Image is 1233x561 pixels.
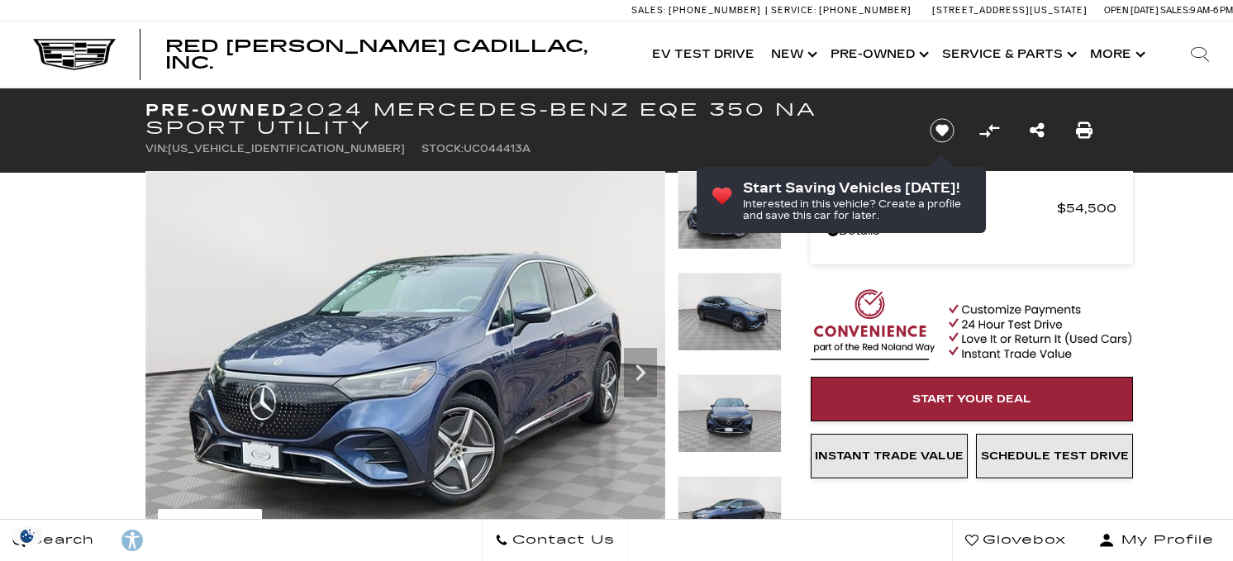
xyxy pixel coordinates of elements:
strong: Pre-Owned [145,100,288,120]
span: Contact Us [508,529,615,552]
span: Search [26,529,94,552]
span: Service: [771,5,816,16]
span: Start Your Deal [912,392,1031,406]
img: Used 2024 Blue Mercedes-Benz EQE 350 image 2 [678,273,782,351]
a: Instant Trade Value [811,434,968,478]
div: Next [624,348,657,397]
span: [PHONE_NUMBER] [669,5,761,16]
span: My Profile [1115,529,1214,552]
span: Red [PERSON_NAME] Cadillac, Inc. [165,36,588,73]
button: Compare Vehicle [977,118,1002,143]
a: Sales: [PHONE_NUMBER] [631,6,765,15]
a: Start Your Deal [811,377,1133,421]
span: Open [DATE] [1104,5,1159,16]
a: Glovebox [952,520,1079,561]
span: [US_VEHICLE_IDENTIFICATION_NUMBER] [168,143,405,155]
button: Save vehicle [924,117,960,144]
a: Contact Us [482,520,628,561]
a: Red [PERSON_NAME] Cadillac, Inc. [165,38,627,71]
img: Cadillac Dark Logo with Cadillac White Text [33,39,116,70]
span: [PHONE_NUMBER] [819,5,912,16]
a: Service: [PHONE_NUMBER] [765,6,916,15]
span: Red [PERSON_NAME] [827,197,1057,220]
span: Instant Trade Value [815,449,964,463]
a: New [763,21,822,88]
a: Share this Pre-Owned 2024 Mercedes-Benz EQE 350 NA Sport Utility [1030,119,1045,142]
a: [STREET_ADDRESS][US_STATE] [932,5,1088,16]
span: VIN: [145,143,168,155]
a: Schedule Test Drive [976,434,1133,478]
a: Service & Parts [934,21,1082,88]
button: More [1082,21,1150,88]
span: $54,500 [1057,197,1116,220]
a: Details [827,220,1116,243]
section: Click to Open Cookie Consent Modal [8,527,46,544]
span: Sales: [1160,5,1190,16]
span: 9 AM-6 PM [1190,5,1233,16]
span: UC044413A [464,143,531,155]
a: Pre-Owned [822,21,934,88]
span: Schedule Test Drive [981,449,1129,463]
div: (27) Photos [158,509,262,549]
a: EV Test Drive [644,21,763,88]
a: Print this Pre-Owned 2024 Mercedes-Benz EQE 350 NA Sport Utility [1076,119,1093,142]
img: Used 2024 Blue Mercedes-Benz EQE 350 image 1 [145,171,665,561]
h1: 2024 Mercedes-Benz EQE 350 NA Sport Utility [145,101,902,137]
span: Sales: [631,5,666,16]
img: Used 2024 Blue Mercedes-Benz EQE 350 image 4 [678,476,782,554]
img: Used 2024 Blue Mercedes-Benz EQE 350 image 1 [678,171,782,250]
span: Glovebox [978,529,1066,552]
img: Opt-Out Icon [8,527,46,544]
span: Stock: [421,143,464,155]
a: Red [PERSON_NAME] $54,500 [827,197,1116,220]
button: Open user profile menu [1079,520,1233,561]
img: Used 2024 Blue Mercedes-Benz EQE 350 image 3 [678,374,782,453]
